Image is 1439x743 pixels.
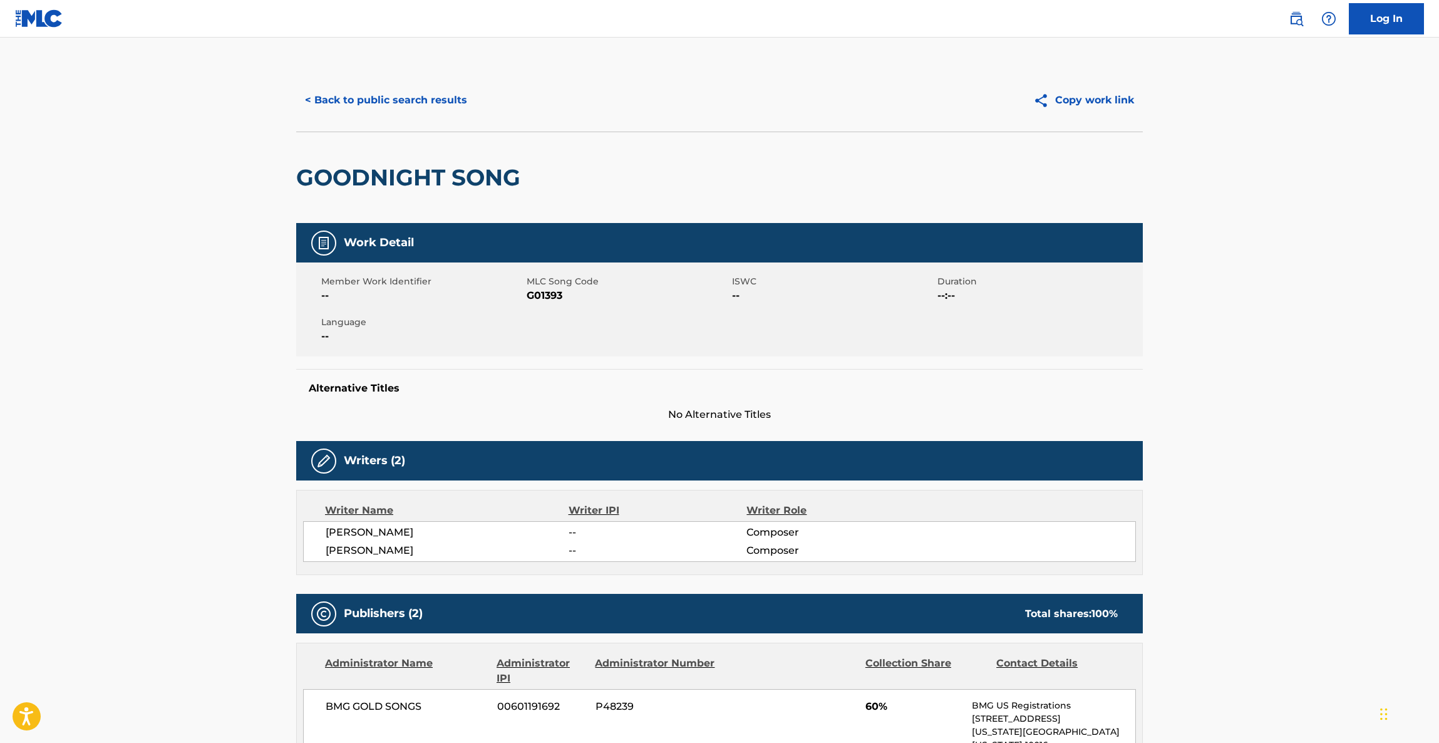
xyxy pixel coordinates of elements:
[732,275,934,288] span: ISWC
[972,712,1135,725] p: [STREET_ADDRESS]
[569,543,746,558] span: --
[316,236,331,251] img: Work Detail
[569,525,746,540] span: --
[497,656,585,686] div: Administrator IPI
[595,656,716,686] div: Administrator Number
[1024,85,1143,116] button: Copy work link
[596,699,717,714] span: P48239
[296,164,527,192] h2: GOODNIGHT SONG
[344,454,405,468] h5: Writers (2)
[527,288,729,303] span: G01393
[344,606,423,621] h5: Publishers (2)
[321,275,524,288] span: Member Work Identifier
[996,656,1118,686] div: Contact Details
[569,503,747,518] div: Writer IPI
[309,382,1130,395] h5: Alternative Titles
[316,606,331,621] img: Publishers
[326,525,569,540] span: [PERSON_NAME]
[937,288,1140,303] span: --:--
[527,275,729,288] span: MLC Song Code
[1316,6,1341,31] div: Help
[865,699,962,714] span: 60%
[326,699,488,714] span: BMG GOLD SONGS
[1033,93,1055,108] img: Copy work link
[972,699,1135,712] p: BMG US Registrations
[1380,695,1388,733] div: Drag
[1376,683,1439,743] iframe: Chat Widget
[746,543,909,558] span: Composer
[1349,3,1424,34] a: Log In
[1091,608,1118,620] span: 100 %
[732,288,934,303] span: --
[15,9,63,28] img: MLC Logo
[1321,11,1336,26] img: help
[325,503,569,518] div: Writer Name
[1289,11,1304,26] img: search
[1025,606,1118,621] div: Total shares:
[321,288,524,303] span: --
[296,85,476,116] button: < Back to public search results
[937,275,1140,288] span: Duration
[1284,6,1309,31] a: Public Search
[321,329,524,344] span: --
[325,656,487,686] div: Administrator Name
[344,236,414,250] h5: Work Detail
[326,543,569,558] span: [PERSON_NAME]
[865,656,987,686] div: Collection Share
[316,454,331,469] img: Writers
[746,503,909,518] div: Writer Role
[296,407,1143,422] span: No Alternative Titles
[321,316,524,329] span: Language
[746,525,909,540] span: Composer
[497,699,586,714] span: 00601191692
